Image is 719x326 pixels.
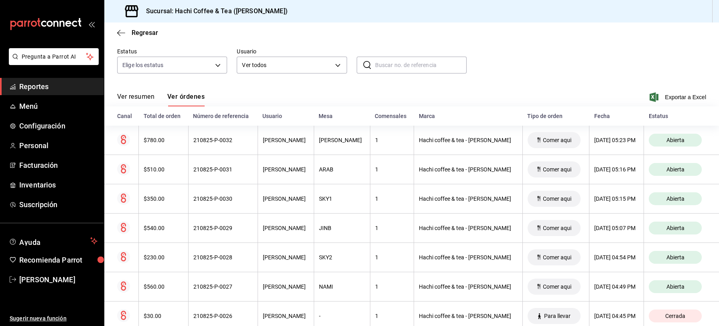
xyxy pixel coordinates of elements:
[22,53,86,61] span: Pregunta a Parrot AI
[193,283,253,290] div: 210825-P-0027
[19,140,97,151] span: Personal
[88,21,95,27] button: open_drawer_menu
[651,92,706,102] button: Exportar a Excel
[319,196,365,202] div: SKY1
[594,137,639,143] div: [DATE] 05:23 PM
[375,196,409,202] div: 1
[540,283,575,290] span: Comer aqui
[594,225,639,231] div: [DATE] 05:07 PM
[263,137,309,143] div: [PERSON_NAME]
[19,236,87,246] span: Ayuda
[540,225,575,231] span: Comer aqui
[541,313,574,319] span: Para llevar
[419,196,518,202] div: Hachi coffee & tea - [PERSON_NAME]
[419,313,518,319] div: Hachi coffee & tea - [PERSON_NAME]
[193,166,253,173] div: 210825-P-0031
[663,196,688,202] span: Abierta
[263,283,309,290] div: [PERSON_NAME]
[540,196,575,202] span: Comer aqui
[19,179,97,190] span: Inventarios
[144,113,183,119] div: Total de orden
[375,137,409,143] div: 1
[19,120,97,131] span: Configuración
[193,137,253,143] div: 210825-P-0032
[662,313,689,319] span: Cerrada
[594,113,639,119] div: Fecha
[144,196,183,202] div: $350.00
[663,225,688,231] span: Abierta
[117,93,205,106] div: navigation tabs
[540,137,575,143] span: Comer aqui
[594,283,639,290] div: [DATE] 04:49 PM
[263,196,309,202] div: [PERSON_NAME]
[540,254,575,261] span: Comer aqui
[419,254,518,261] div: Hachi coffee & tea - [PERSON_NAME]
[375,57,467,73] input: Buscar no. de referencia
[419,137,518,143] div: Hachi coffee & tea - [PERSON_NAME]
[237,49,347,54] label: Usuario
[263,313,309,319] div: [PERSON_NAME]
[242,61,332,69] span: Ver todos
[319,283,365,290] div: NAMI
[19,160,97,171] span: Facturación
[117,29,158,37] button: Regresar
[419,166,518,173] div: Hachi coffee & tea - [PERSON_NAME]
[193,313,253,319] div: 210825-P-0026
[122,61,163,69] span: Elige los estatus
[375,254,409,261] div: 1
[19,255,97,265] span: Recomienda Parrot
[9,48,99,65] button: Pregunta a Parrot AI
[144,283,183,290] div: $560.00
[375,225,409,231] div: 1
[663,254,688,261] span: Abierta
[167,93,205,106] button: Ver órdenes
[375,113,409,119] div: Comensales
[319,137,365,143] div: [PERSON_NAME]
[419,225,518,231] div: Hachi coffee & tea - [PERSON_NAME]
[6,58,99,67] a: Pregunta a Parrot AI
[594,166,639,173] div: [DATE] 05:16 PM
[375,283,409,290] div: 1
[263,166,309,173] div: [PERSON_NAME]
[117,49,227,54] label: Estatus
[132,29,158,37] span: Regresar
[193,225,253,231] div: 210825-P-0029
[419,113,518,119] div: Marca
[319,225,365,231] div: JINB
[10,314,97,323] span: Sugerir nueva función
[594,254,639,261] div: [DATE] 04:54 PM
[663,166,688,173] span: Abierta
[375,313,409,319] div: 1
[193,196,253,202] div: 210825-P-0030
[144,313,183,319] div: $30.00
[319,254,365,261] div: SKY2
[263,225,309,231] div: [PERSON_NAME]
[144,225,183,231] div: $540.00
[144,254,183,261] div: $230.00
[527,113,585,119] div: Tipo de orden
[19,81,97,92] span: Reportes
[663,137,688,143] span: Abierta
[193,113,253,119] div: Número de referencia
[117,93,154,106] button: Ver resumen
[319,313,365,319] div: -
[263,254,309,261] div: [PERSON_NAME]
[193,254,253,261] div: 210825-P-0028
[375,166,409,173] div: 1
[319,166,365,173] div: ARAB
[594,313,639,319] div: [DATE] 04:45 PM
[594,196,639,202] div: [DATE] 05:15 PM
[663,283,688,290] span: Abierta
[649,113,706,119] div: Estatus
[540,166,575,173] span: Comer aqui
[319,113,365,119] div: Mesa
[19,101,97,112] span: Menú
[419,283,518,290] div: Hachi coffee & tea - [PERSON_NAME]
[144,166,183,173] div: $510.00
[117,113,134,119] div: Canal
[144,137,183,143] div: $780.00
[262,113,309,119] div: Usuario
[140,6,288,16] h3: Sucursal: Hachi Coffee & Tea ([PERSON_NAME])
[19,199,97,210] span: Suscripción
